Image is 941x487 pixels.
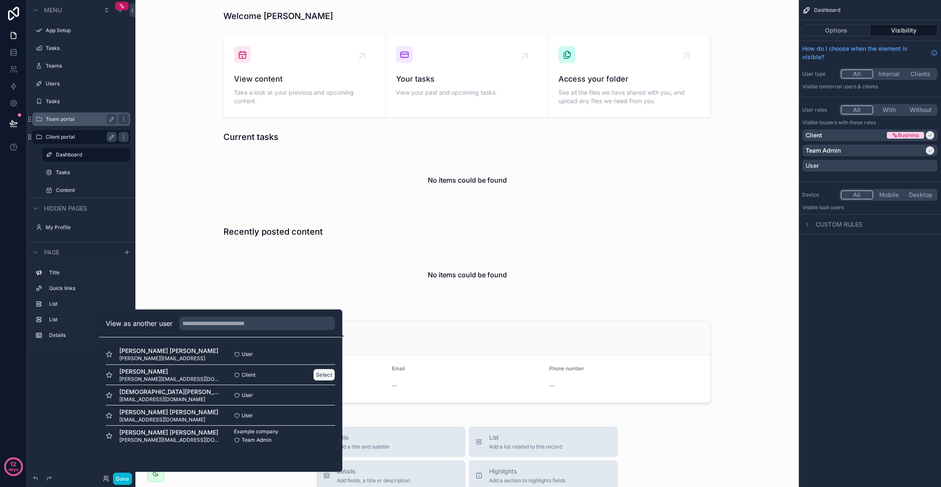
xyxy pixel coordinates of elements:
span: [PERSON_NAME] [119,367,220,376]
span: Title [337,433,389,442]
span: Business [898,132,919,139]
span: [PERSON_NAME] [PERSON_NAME] [119,408,218,416]
label: List [49,316,127,323]
span: [PERSON_NAME][EMAIL_ADDRESS][DOMAIN_NAME] [119,376,220,383]
label: Device [802,192,836,198]
label: Team portal [46,116,113,123]
span: How do I choose when the element is visible? [802,44,927,61]
span: Users with these roles [824,119,876,126]
span: [PERSON_NAME][EMAIL_ADDRESS][DOMAIN_NAME] [119,437,220,443]
button: Mobile [873,190,905,200]
p: Visible to [802,204,938,211]
span: Highlights [489,467,565,476]
span: [PERSON_NAME] [PERSON_NAME] [119,347,218,355]
button: Select [313,369,335,381]
label: My Profile [46,224,129,231]
button: TitleAdd a title and subtitle [316,427,465,457]
label: Tasks [56,169,129,176]
span: User [242,351,253,358]
button: Visibility [870,25,938,36]
h2: View as another user [106,318,173,328]
button: Desktop [905,190,936,200]
label: Client portal [46,134,113,140]
button: All [841,190,873,200]
span: [EMAIL_ADDRESS][DOMAIN_NAME] [119,416,218,423]
p: days [8,463,19,475]
span: Menu [44,6,62,14]
span: Page [44,248,59,257]
span: [PERSON_NAME][EMAIL_ADDRESS] [119,355,218,362]
div: scrollable content [27,262,135,350]
label: Tasks [46,45,129,52]
label: Quick links [49,285,127,292]
label: List [49,301,127,307]
p: Client [806,131,822,140]
button: ListAdd a list related to this record [469,427,618,457]
label: Title [49,269,127,276]
button: All [841,69,873,79]
label: Dashboard [56,151,125,158]
p: Visible to [802,83,938,90]
span: Dashboard [814,7,840,14]
label: Tasks [46,98,129,105]
p: User [806,161,819,170]
button: With [873,105,905,115]
label: User type [802,71,836,77]
span: Team Admin [242,437,272,443]
p: Team Admin [806,146,841,155]
span: all users [824,204,844,211]
span: Add a title and subtitle [337,443,389,450]
button: Without [905,105,936,115]
span: List [489,433,562,442]
span: [DEMOGRAPHIC_DATA][PERSON_NAME] [119,388,220,396]
button: All [841,105,873,115]
label: App Setup [46,27,129,34]
span: User [242,392,253,399]
span: User [242,412,253,419]
button: Clients [905,69,936,79]
span: Add a list related to this record [489,443,562,450]
span: Hidden pages [44,204,87,213]
span: Client [242,372,256,378]
p: 12 [10,460,17,468]
span: [PERSON_NAME] [PERSON_NAME] [119,428,220,437]
span: Details [337,467,410,476]
span: Example company [234,428,278,435]
label: User roles [802,107,836,113]
button: Internal [873,69,905,79]
span: Add a section to highlights fields [489,477,565,484]
label: Content [56,187,129,194]
span: Custom rules [816,220,862,229]
button: Options [802,25,870,36]
button: Done [113,473,132,485]
label: Details [49,332,127,339]
label: Users [46,80,129,87]
p: Visible to [802,119,938,126]
span: [EMAIL_ADDRESS][DOMAIN_NAME] [119,396,220,403]
span: Internal users & clients [824,83,878,90]
label: Teams [46,63,129,69]
a: How do I choose when the element is visible? [802,44,938,61]
span: Add fields, a title or description [337,477,410,484]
